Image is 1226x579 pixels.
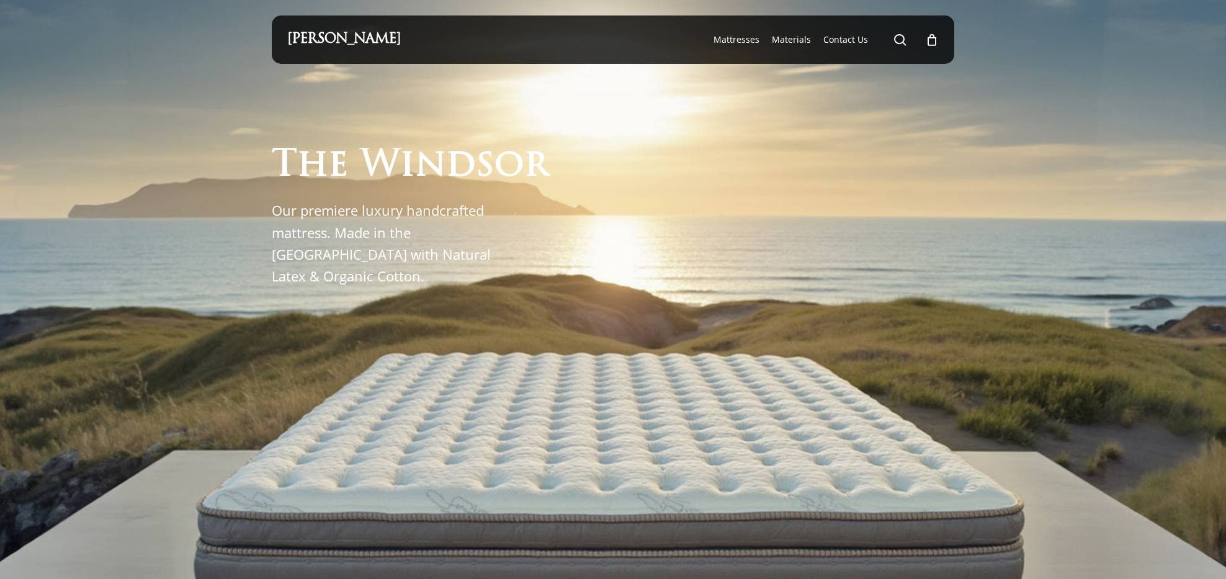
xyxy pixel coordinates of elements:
span: e [328,148,348,185]
span: W [360,148,400,185]
h1: The Windsor [272,148,548,185]
span: h [297,148,328,185]
span: s [476,148,494,185]
span: i [400,148,415,185]
span: Mattresses [714,33,759,45]
a: Contact Us [823,33,868,46]
a: Cart [925,33,939,46]
span: o [494,148,524,185]
span: T [272,148,297,185]
span: d [446,148,476,185]
nav: Main Menu [707,15,939,64]
span: Contact Us [823,33,868,45]
a: Mattresses [714,33,759,46]
span: r [524,148,548,185]
a: [PERSON_NAME] [287,33,401,46]
span: n [415,148,446,185]
a: Materials [772,33,811,46]
p: Our premiere luxury handcrafted mattress. Made in the [GEOGRAPHIC_DATA] with Natural Latex & Orga... [272,200,504,287]
span: Materials [772,33,811,45]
